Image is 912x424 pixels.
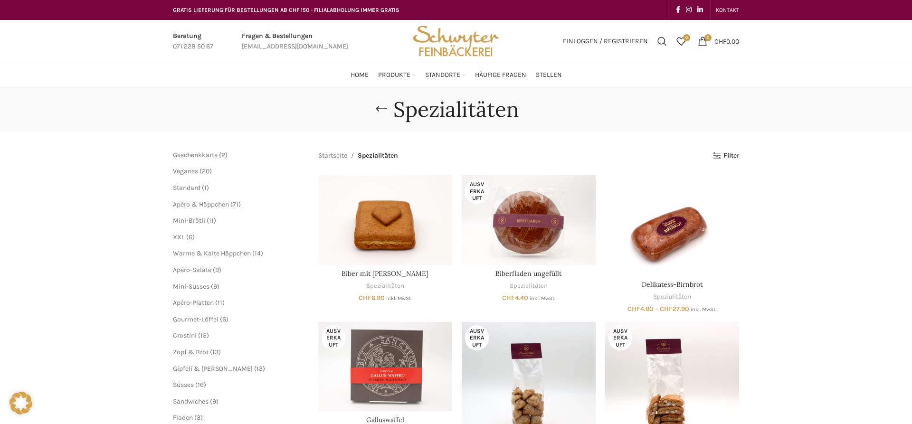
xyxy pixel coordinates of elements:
span: Home [351,71,369,80]
span: Ausverkauft [465,179,489,204]
bdi: 0.00 [714,37,739,45]
span: 9 [215,266,219,274]
a: Site logo [409,37,503,45]
bdi: 6.90 [359,294,385,302]
a: Spezialitäten [366,282,404,291]
a: Standorte [425,66,465,85]
span: Mini-Brötli [173,217,205,225]
span: Ausverkauft [608,325,632,350]
span: 9 [212,397,216,405]
a: Delikatess-Birnbrot [605,175,739,275]
a: XXL [173,233,185,241]
span: CHF [502,294,515,302]
a: Sandwiches [173,397,209,405]
div: Meine Wunschliste [672,32,691,51]
bdi: 4.90 [627,305,654,313]
a: Infobox link [242,31,348,52]
a: Linkedin social link [694,3,706,17]
span: 0 [683,34,690,41]
span: 14 [255,249,261,257]
a: Suchen [653,32,672,51]
a: Gipfeli & [PERSON_NAME] [173,365,253,373]
small: inkl. MwSt. [386,295,412,302]
bdi: 27.90 [660,305,689,313]
a: Filter [713,152,739,160]
a: Biber mit [PERSON_NAME] [342,269,428,278]
span: Produkte [378,71,410,80]
a: Apéro & Häppchen [173,200,229,208]
span: 11 [218,299,222,307]
span: KONTAKT [716,7,739,13]
a: Delikatess-Birnbrot [642,280,703,289]
a: Apéro-Salate [173,266,211,274]
a: Standard [173,184,200,192]
span: Ausverkauft [322,325,345,350]
span: 11 [209,217,214,225]
a: Stellen [536,66,562,85]
a: Spezialitäten [510,282,548,291]
span: Veganes [173,167,198,175]
span: 16 [198,381,204,389]
a: Galluswaffel [318,322,452,411]
a: Apéro-Platten [173,299,214,307]
a: Zopf & Brot [173,348,209,356]
span: Spezialitäten [358,151,398,161]
a: KONTAKT [716,0,739,19]
a: Biberfladen ungefüllt [462,175,596,264]
small: inkl. MwSt. [530,295,555,302]
span: 6 [222,315,226,323]
span: CHF [627,305,640,313]
div: Main navigation [168,66,744,85]
a: Crostini [173,331,197,339]
span: 0 [704,34,712,41]
a: Süsses [173,381,194,389]
a: Startseite [318,151,347,161]
a: Biber mit Stempel [318,175,452,264]
a: Häufige Fragen [475,66,526,85]
span: 13 [212,348,218,356]
span: CHF [714,37,726,45]
span: Ausverkauft [465,325,489,350]
a: Geschenkkarte [173,151,218,159]
span: CHF [660,305,673,313]
nav: Breadcrumb [318,151,398,161]
span: 15 [200,331,207,339]
span: 2 [221,151,225,159]
a: Fladen [173,414,193,422]
small: inkl. MwSt. [691,306,716,312]
span: 9 [213,283,217,291]
a: Infobox link [173,31,213,52]
a: Facebook social link [673,3,683,17]
span: CHF [359,294,371,302]
span: 6 [189,233,192,241]
a: Mini-Süsses [173,283,209,291]
a: Instagram social link [683,3,694,17]
a: Spezialitäten [653,292,691,302]
a: Produkte [378,66,416,85]
a: 0 [672,32,691,51]
a: Galluswaffel [366,415,404,424]
a: Gourmet-Löffel [173,315,218,323]
span: GRATIS LIEFERUNG FÜR BESTELLUNGEN AB CHF 150 - FILIALABHOLUNG IMMER GRATIS [173,7,399,13]
span: Standorte [425,71,460,80]
span: – [655,305,658,313]
a: Warme & Kalte Häppchen [173,249,251,257]
span: Stellen [536,71,562,80]
a: 0 CHF0.00 [693,32,744,51]
span: 20 [202,167,209,175]
a: Go back [370,100,393,119]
